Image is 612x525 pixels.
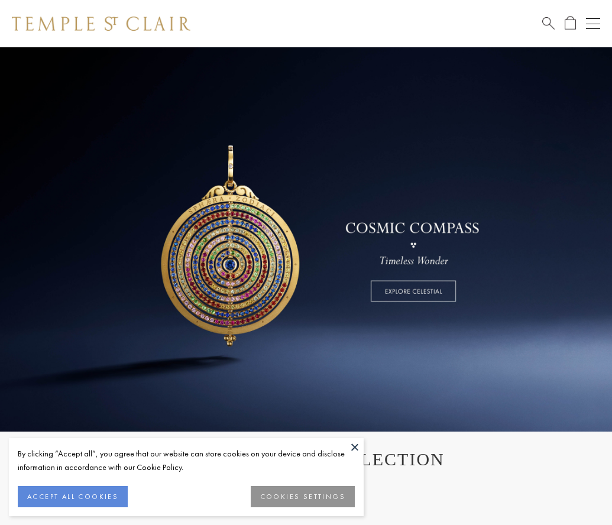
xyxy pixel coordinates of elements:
[18,486,128,507] button: ACCEPT ALL COOKIES
[251,486,355,507] button: COOKIES SETTINGS
[542,16,555,31] a: Search
[12,17,190,31] img: Temple St. Clair
[18,447,355,474] div: By clicking “Accept all”, you agree that our website can store cookies on your device and disclos...
[586,17,600,31] button: Open navigation
[565,16,576,31] a: Open Shopping Bag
